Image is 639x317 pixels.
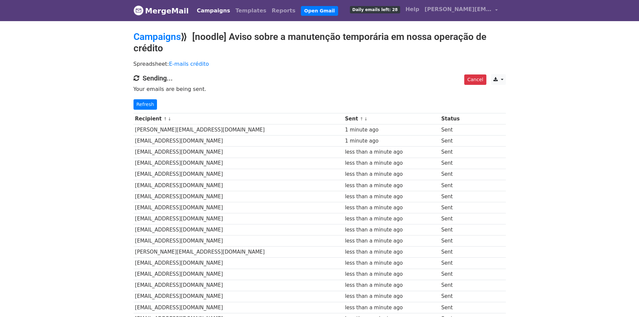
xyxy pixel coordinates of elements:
div: 1 minute ago [345,137,438,145]
td: Sent [440,269,474,280]
td: Sent [440,202,474,213]
p: Your emails are being sent. [134,86,506,93]
a: ↑ [163,116,167,121]
div: less than a minute ago [345,248,438,256]
div: less than a minute ago [345,170,438,178]
td: [EMAIL_ADDRESS][DOMAIN_NAME] [134,158,343,169]
a: ↓ [364,116,368,121]
img: MergeMail logo [134,5,144,15]
div: less than a minute ago [345,193,438,201]
a: Templates [233,4,269,17]
td: Sent [440,136,474,147]
div: less than a minute ago [345,270,438,278]
td: Sent [440,302,474,313]
td: [EMAIL_ADDRESS][DOMAIN_NAME] [134,202,343,213]
div: less than a minute ago [345,293,438,300]
a: Open Gmail [301,6,338,16]
td: [EMAIL_ADDRESS][DOMAIN_NAME] [134,224,343,235]
a: MergeMail [134,4,189,18]
td: [EMAIL_ADDRESS][DOMAIN_NAME] [134,302,343,313]
td: Sent [440,169,474,180]
td: Sent [440,224,474,235]
span: [PERSON_NAME][EMAIL_ADDRESS][DOMAIN_NAME] [425,5,492,13]
td: Sent [440,180,474,191]
td: [PERSON_NAME][EMAIL_ADDRESS][DOMAIN_NAME] [134,247,343,258]
td: [EMAIL_ADDRESS][DOMAIN_NAME] [134,280,343,291]
a: E-mails crédito [169,61,209,67]
td: [EMAIL_ADDRESS][DOMAIN_NAME] [134,169,343,180]
div: less than a minute ago [345,215,438,223]
td: Sent [440,158,474,169]
a: Cancel [464,74,486,85]
td: [EMAIL_ADDRESS][DOMAIN_NAME] [134,147,343,158]
td: Sent [440,147,474,158]
div: less than a minute ago [345,259,438,267]
td: Sent [440,247,474,258]
div: less than a minute ago [345,237,438,245]
div: less than a minute ago [345,281,438,289]
td: Sent [440,235,474,247]
td: Sent [440,258,474,269]
td: [EMAIL_ADDRESS][DOMAIN_NAME] [134,235,343,247]
h4: Sending... [134,74,506,82]
div: less than a minute ago [345,304,438,312]
div: 1 minute ago [345,126,438,134]
div: less than a minute ago [345,159,438,167]
a: Help [403,3,422,16]
p: Spreadsheet: [134,60,506,67]
td: [EMAIL_ADDRESS][DOMAIN_NAME] [134,136,343,147]
td: [EMAIL_ADDRESS][DOMAIN_NAME] [134,213,343,224]
th: Sent [343,113,440,124]
div: less than a minute ago [345,204,438,212]
th: Recipient [134,113,343,124]
th: Status [440,113,474,124]
div: less than a minute ago [345,148,438,156]
td: Sent [440,191,474,202]
td: [EMAIL_ADDRESS][DOMAIN_NAME] [134,258,343,269]
a: Reports [269,4,298,17]
td: Sent [440,213,474,224]
div: less than a minute ago [345,226,438,234]
a: Campaigns [194,4,233,17]
a: [PERSON_NAME][EMAIL_ADDRESS][DOMAIN_NAME] [422,3,500,18]
h2: ⟫ [noodle] Aviso sobre a manutenção temporária em nossa operação de crédito [134,31,506,54]
td: Sent [440,124,474,136]
td: [EMAIL_ADDRESS][DOMAIN_NAME] [134,191,343,202]
a: ↑ [360,116,364,121]
td: [EMAIL_ADDRESS][DOMAIN_NAME] [134,180,343,191]
td: Sent [440,280,474,291]
td: [EMAIL_ADDRESS][DOMAIN_NAME] [134,269,343,280]
td: Sent [440,291,474,302]
td: [EMAIL_ADDRESS][DOMAIN_NAME] [134,291,343,302]
a: Refresh [134,99,157,110]
span: Daily emails left: 28 [350,6,400,13]
td: [PERSON_NAME][EMAIL_ADDRESS][DOMAIN_NAME] [134,124,343,136]
a: Daily emails left: 28 [347,3,403,16]
a: Campaigns [134,31,181,42]
a: ↓ [168,116,171,121]
div: less than a minute ago [345,182,438,190]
